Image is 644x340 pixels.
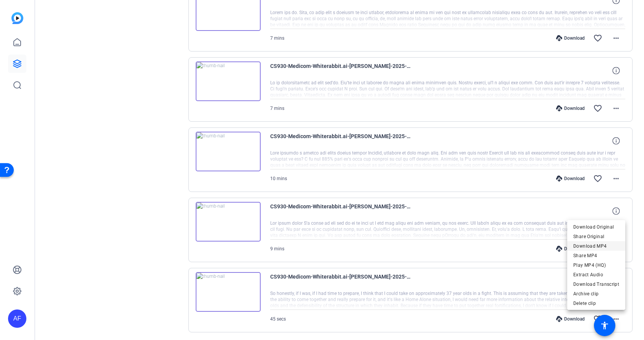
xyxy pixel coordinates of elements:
[573,232,619,241] span: Share Original
[573,251,619,260] span: Share MP4
[573,280,619,289] span: Download Transcript
[573,222,619,232] span: Download Original
[573,270,619,279] span: Extract Audio
[573,261,619,270] span: Play MP4 (HQ)
[573,289,619,298] span: Archive clip
[573,299,619,308] span: Delete clip
[573,242,619,251] span: Download MP4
